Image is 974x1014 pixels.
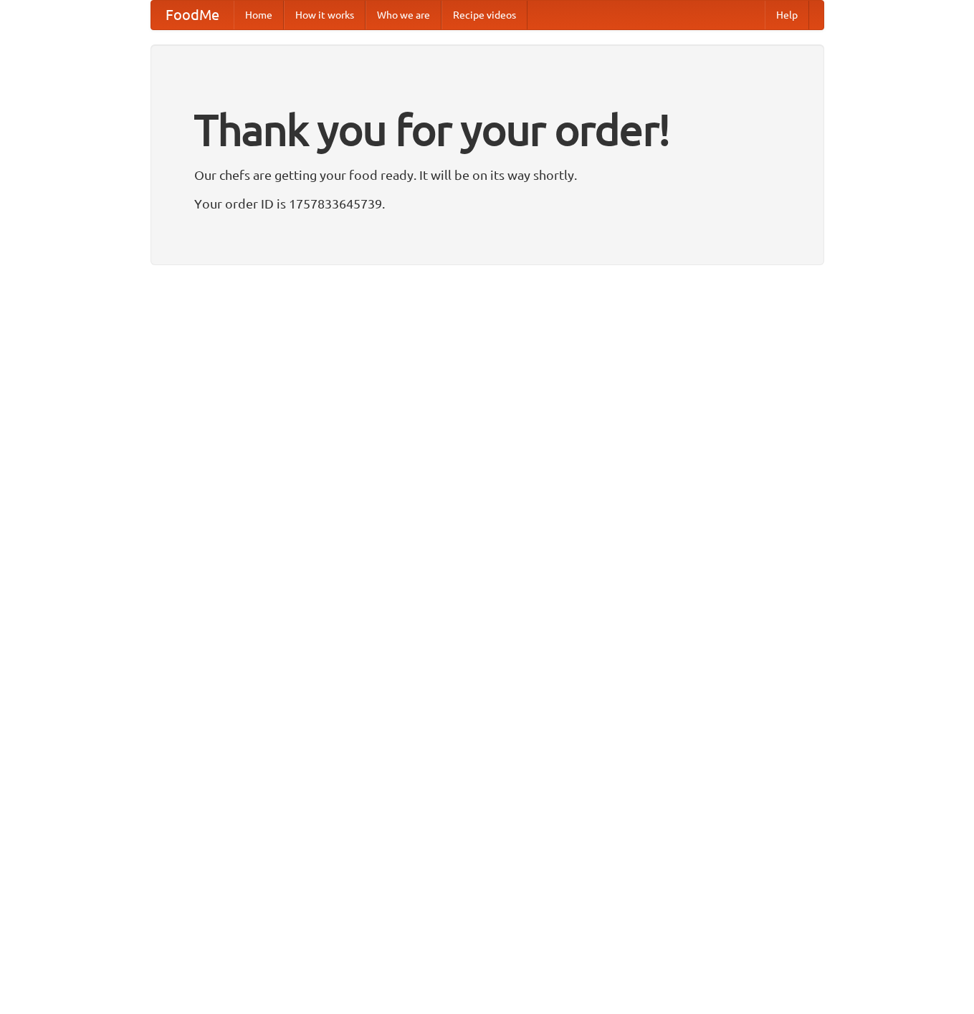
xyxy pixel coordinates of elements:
a: Recipe videos [441,1,527,29]
p: Our chefs are getting your food ready. It will be on its way shortly. [194,164,780,186]
a: Home [234,1,284,29]
p: Your order ID is 1757833645739. [194,193,780,214]
a: Help [765,1,809,29]
h1: Thank you for your order! [194,95,780,164]
a: How it works [284,1,366,29]
a: Who we are [366,1,441,29]
a: FoodMe [151,1,234,29]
